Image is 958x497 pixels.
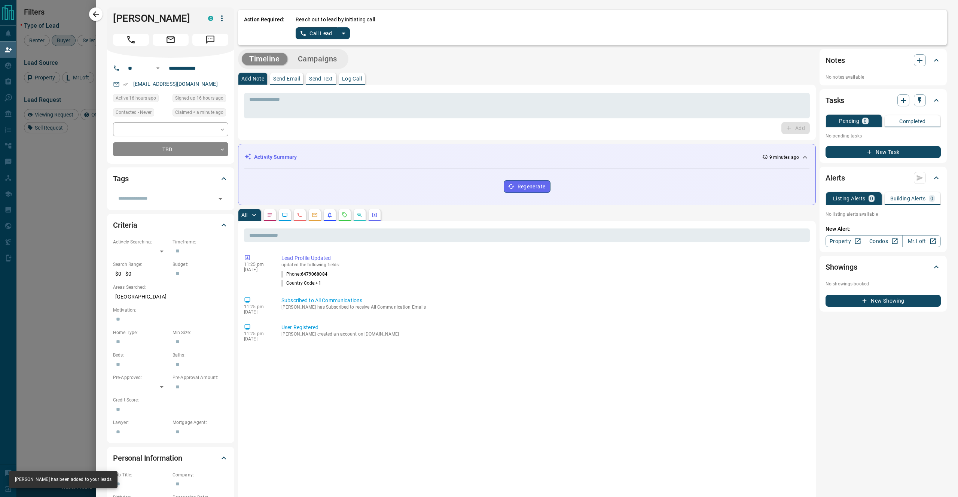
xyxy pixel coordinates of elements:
p: Activity Summary [254,153,297,161]
a: Condos [864,235,902,247]
p: Country Code : [281,280,321,287]
p: Motivation: [113,307,228,313]
p: No listing alerts available [826,211,941,218]
span: 6479068084 [301,272,327,277]
p: 0 [870,196,873,201]
p: Send Text [309,76,333,81]
span: +1 [315,281,321,286]
p: Add Note [241,76,264,81]
span: Email [153,34,189,46]
span: Contacted - Never [116,109,152,116]
svg: Lead Browsing Activity [282,212,288,218]
p: Min Size: [173,329,228,336]
svg: Emails [312,212,318,218]
p: 11:25 pm [244,304,270,309]
p: [GEOGRAPHIC_DATA] [113,291,228,303]
p: Phone : [281,271,327,278]
div: Tags [113,170,228,188]
svg: Listing Alerts [327,212,333,218]
h2: Tasks [826,94,844,106]
p: Pending [839,118,859,124]
div: Mon Oct 13 2025 [173,94,228,104]
svg: Email Verified [123,82,128,87]
p: [PERSON_NAME] has Subscribed to receive All Communication Emails [281,304,807,310]
div: Notes [826,51,941,69]
h1: [PERSON_NAME] [113,12,197,24]
p: Budget: [173,261,228,268]
h2: Criteria [113,219,137,231]
p: 11:25 pm [244,262,270,267]
p: [PERSON_NAME] created an account on [DOMAIN_NAME] [281,331,807,337]
p: Mortgage Agent: [173,419,228,426]
p: Reach out to lead by initiating call [296,16,375,24]
p: [DATE] [244,336,270,342]
p: User Registered [281,324,807,331]
p: Areas Searched: [113,284,228,291]
p: All [241,212,247,218]
button: New Task [826,146,941,158]
p: Pre-Approved: [113,374,169,381]
button: New Showing [826,295,941,307]
p: 0 [930,196,933,201]
button: Call Lead [296,27,337,39]
h2: Personal Information [113,452,182,464]
button: Regenerate [504,180,550,193]
button: Campaigns [290,53,345,65]
p: Timeframe: [173,239,228,245]
div: Showings [826,258,941,276]
p: Completed [899,119,926,124]
p: Beds: [113,352,169,358]
p: Company: [173,472,228,478]
p: New Alert: [826,225,941,233]
span: Claimed < a minute ago [175,109,223,116]
p: Log Call [342,76,362,81]
p: Actively Searching: [113,239,169,245]
svg: Agent Actions [372,212,378,218]
div: condos.ca [208,16,213,21]
p: 0 [864,118,867,124]
button: Open [215,194,226,204]
div: Tue Oct 14 2025 [173,108,228,119]
span: Call [113,34,149,46]
p: Send Email [273,76,300,81]
svg: Calls [297,212,303,218]
span: Message [192,34,228,46]
h2: Alerts [826,172,845,184]
div: Activity Summary9 minutes ago [244,150,809,164]
span: Active 16 hours ago [116,94,156,102]
button: Open [153,64,162,73]
div: TBD [113,142,228,156]
span: Signed up 16 hours ago [175,94,223,102]
div: Criteria [113,216,228,234]
p: Building Alerts [890,196,926,201]
svg: Notes [267,212,273,218]
h2: Showings [826,261,857,273]
p: Search Range: [113,261,169,268]
p: Job Title: [113,472,169,478]
p: $0 - $0 [113,268,169,280]
p: Listing Alerts [833,196,866,201]
div: split button [296,27,350,39]
p: [DATE] [244,267,270,272]
a: [EMAIL_ADDRESS][DOMAIN_NAME] [133,81,218,87]
h2: Notes [826,54,845,66]
p: Home Type: [113,329,169,336]
svg: Opportunities [357,212,363,218]
div: Mon Oct 13 2025 [113,94,169,104]
p: Credit Score: [113,397,228,403]
p: Action Required: [244,16,284,39]
p: 11:25 pm [244,331,270,336]
a: Property [826,235,864,247]
p: No showings booked [826,281,941,287]
p: Lawyer: [113,419,169,426]
p: 9 minutes ago [769,154,799,161]
p: Baths: [173,352,228,358]
div: [PERSON_NAME] has been added to your leads [15,473,112,486]
p: [DATE] [244,309,270,315]
p: Lead Profile Updated [281,254,807,262]
p: updated the following fields: [281,262,807,267]
button: Timeline [242,53,287,65]
div: Personal Information [113,449,228,467]
p: Pre-Approval Amount: [173,374,228,381]
a: Mr.Loft [902,235,941,247]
